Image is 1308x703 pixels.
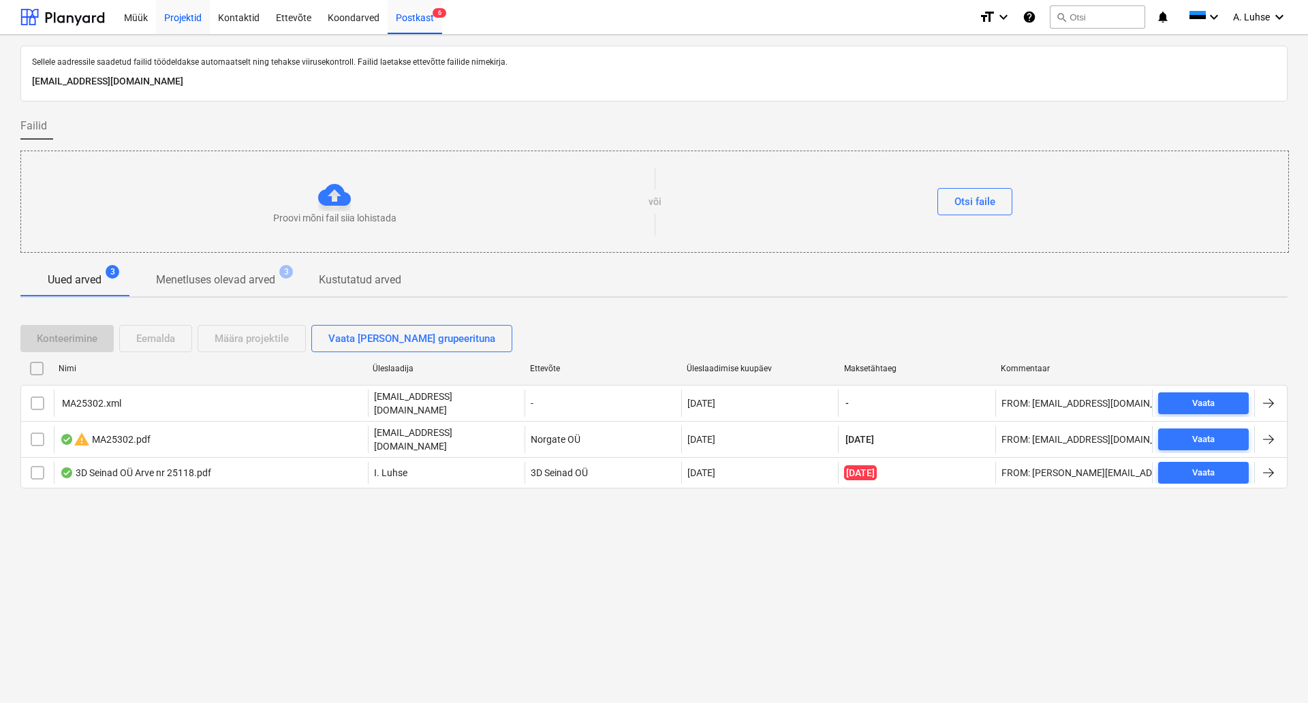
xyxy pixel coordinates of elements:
span: [DATE] [844,465,877,480]
p: [EMAIL_ADDRESS][DOMAIN_NAME] [32,74,1276,90]
div: Otsi faile [954,193,995,210]
button: Otsi [1050,5,1145,29]
div: Ettevõte [530,364,676,373]
div: Vaata [1192,432,1215,448]
div: 3D Seinad OÜ [525,462,681,484]
p: Menetluses olevad arved [156,272,275,288]
button: Vaata [PERSON_NAME] grupeerituna [311,325,512,352]
p: I. Luhse [374,466,407,480]
div: 3D Seinad OÜ Arve nr 25118.pdf [60,467,211,478]
i: keyboard_arrow_down [1206,9,1222,25]
div: Üleslaadimise kuupäev [687,364,833,373]
i: keyboard_arrow_down [995,9,1012,25]
p: [EMAIL_ADDRESS][DOMAIN_NAME] [374,390,519,417]
i: keyboard_arrow_down [1271,9,1288,25]
p: [EMAIL_ADDRESS][DOMAIN_NAME] [374,426,519,453]
div: - [525,390,681,417]
div: Maksetähtaeg [844,364,991,373]
button: Otsi faile [937,188,1012,215]
button: Vaata [1158,462,1249,484]
p: Proovi mõni fail siia lohistada [273,211,396,225]
span: 3 [279,265,293,279]
div: [DATE] [687,398,715,409]
div: Nimi [59,364,362,373]
p: või [649,195,661,208]
div: Vaata [1192,396,1215,411]
span: Failid [20,118,47,134]
span: A. Luhse [1233,12,1270,22]
span: 3 [106,265,119,279]
span: - [844,396,850,410]
i: Abikeskus [1023,9,1036,25]
div: Andmed failist loetud [60,467,74,478]
span: search [1056,12,1067,22]
i: notifications [1156,9,1170,25]
div: Vaata [PERSON_NAME] grupeerituna [328,330,495,347]
p: Kustutatud arved [319,272,401,288]
div: MA25302.xml [60,398,121,409]
i: format_size [979,9,995,25]
div: Vestlusvidin [1240,638,1308,703]
span: [DATE] [844,433,875,446]
div: Proovi mõni fail siia lohistadavõiOtsi faile [20,151,1289,253]
button: Vaata [1158,392,1249,414]
button: Vaata [1158,428,1249,450]
div: [DATE] [687,467,715,478]
iframe: Chat Widget [1240,638,1308,703]
span: 6 [433,8,446,18]
div: Vaata [1192,465,1215,481]
div: Andmed failist loetud [60,434,74,445]
div: Kommentaar [1001,364,1147,373]
p: Uued arved [48,272,102,288]
div: Üleslaadija [373,364,519,373]
div: Norgate OÜ [525,426,681,453]
div: [DATE] [687,434,715,445]
p: Sellele aadressile saadetud failid töödeldakse automaatselt ning tehakse viirusekontroll. Failid ... [32,57,1276,68]
span: warning [74,431,90,448]
div: MA25302.pdf [60,431,151,448]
